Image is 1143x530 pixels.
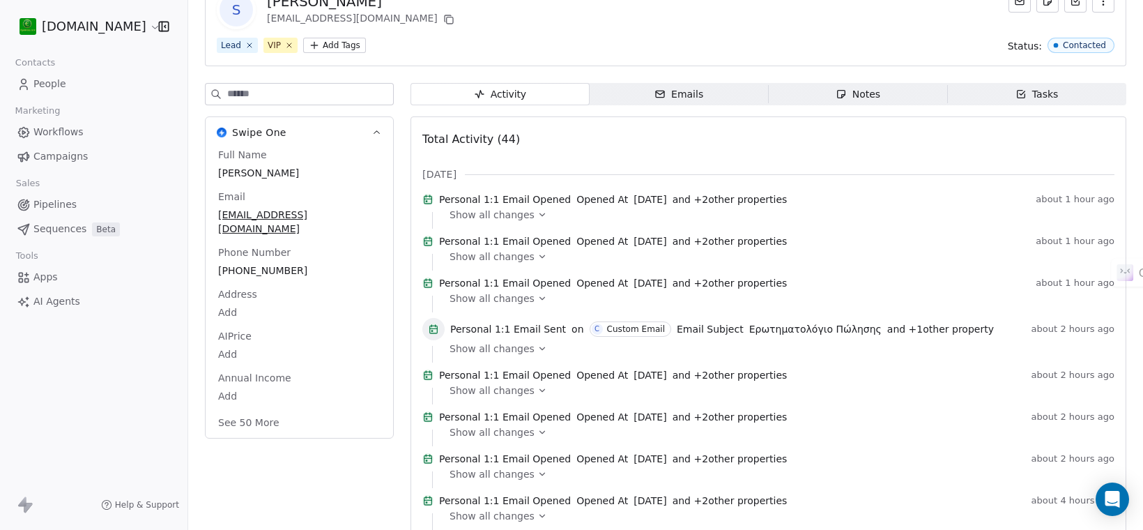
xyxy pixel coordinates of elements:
[439,368,571,382] span: Personal 1:1 Email Opened
[206,148,393,438] div: Swipe OneSwipe One
[654,87,703,102] div: Emails
[1008,39,1042,53] span: Status:
[450,322,566,336] span: Personal 1:1 Email Sent
[439,494,571,508] span: Personal 1:1 Email Opened
[576,368,628,382] span: Opened At
[115,499,179,510] span: Help & Support
[217,128,227,137] img: Swipe One
[1036,236,1114,247] span: about 1 hour ago
[215,329,254,343] span: AIPrice
[422,132,520,146] span: Total Activity (44)
[450,291,1105,305] a: Show all changes
[215,371,294,385] span: Annual Income
[439,234,571,248] span: Personal 1:1 Email Opened
[33,270,58,285] span: Apps
[215,245,293,259] span: Phone Number
[749,322,882,336] span: Ερωτηματολόγιο Πώλησης
[1036,278,1114,289] span: about 1 hour ago
[450,509,535,523] span: Show all changes
[20,18,36,35] img: 439216937_921727863089572_7037892552807592703_n%20(1).jpg
[1031,370,1114,381] span: about 2 hours ago
[450,467,1105,481] a: Show all changes
[673,192,788,206] span: and + 2 other properties
[11,266,176,289] a: Apps
[1031,453,1114,464] span: about 2 hours ago
[673,410,788,424] span: and + 2 other properties
[11,218,176,241] a: SequencesBeta
[836,87,880,102] div: Notes
[221,39,241,52] div: Lead
[634,234,666,248] span: [DATE]
[215,287,260,301] span: Address
[303,38,366,53] button: Add Tags
[450,250,535,264] span: Show all changes
[33,294,80,309] span: AI Agents
[33,222,86,236] span: Sequences
[218,389,381,403] span: Add
[101,499,179,510] a: Help & Support
[576,276,628,290] span: Opened At
[571,322,583,336] span: on
[9,100,66,121] span: Marketing
[33,125,84,139] span: Workflows
[673,494,788,508] span: and + 2 other properties
[439,276,571,290] span: Personal 1:1 Email Opened
[11,193,176,216] a: Pipelines
[673,234,788,248] span: and + 2 other properties
[450,425,535,439] span: Show all changes
[576,452,628,466] span: Opened At
[206,117,393,148] button: Swipe OneSwipe One
[218,264,381,278] span: [PHONE_NUMBER]
[11,73,176,96] a: People
[576,494,628,508] span: Opened At
[33,197,77,212] span: Pipelines
[218,166,381,180] span: [PERSON_NAME]
[439,410,571,424] span: Personal 1:1 Email Opened
[1031,324,1114,335] span: about 2 hours ago
[450,342,535,356] span: Show all changes
[634,368,666,382] span: [DATE]
[33,77,66,91] span: People
[10,245,44,266] span: Tools
[1015,87,1059,102] div: Tasks
[576,410,628,424] span: Opened At
[450,384,1105,397] a: Show all changes
[17,15,148,38] button: [DOMAIN_NAME]
[33,149,88,164] span: Campaigns
[450,509,1105,523] a: Show all changes
[1031,411,1114,423] span: about 2 hours ago
[576,234,628,248] span: Opened At
[634,494,666,508] span: [DATE]
[9,52,61,73] span: Contacts
[673,368,788,382] span: and + 2 other properties
[232,126,286,139] span: Swipe One
[450,425,1105,439] a: Show all changes
[268,39,281,52] div: VIP
[92,222,120,236] span: Beta
[1036,194,1114,205] span: about 1 hour ago
[439,452,571,466] span: Personal 1:1 Email Opened
[450,208,535,222] span: Show all changes
[450,384,535,397] span: Show all changes
[634,452,666,466] span: [DATE]
[10,173,46,194] span: Sales
[215,190,248,204] span: Email
[1031,495,1114,506] span: about 4 hours ago
[215,148,270,162] span: Full Name
[218,305,381,319] span: Add
[450,467,535,481] span: Show all changes
[677,322,744,336] span: Email Subject
[218,347,381,361] span: Add
[576,192,628,206] span: Opened At
[1063,40,1106,50] div: Contacted
[218,208,381,236] span: [EMAIL_ADDRESS][DOMAIN_NAME]
[42,17,146,36] span: [DOMAIN_NAME]
[634,410,666,424] span: [DATE]
[450,342,1105,356] a: Show all changes
[422,167,457,181] span: [DATE]
[439,192,571,206] span: Personal 1:1 Email Opened
[11,145,176,168] a: Campaigns
[450,208,1105,222] a: Show all changes
[210,410,288,435] button: See 50 More
[450,250,1105,264] a: Show all changes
